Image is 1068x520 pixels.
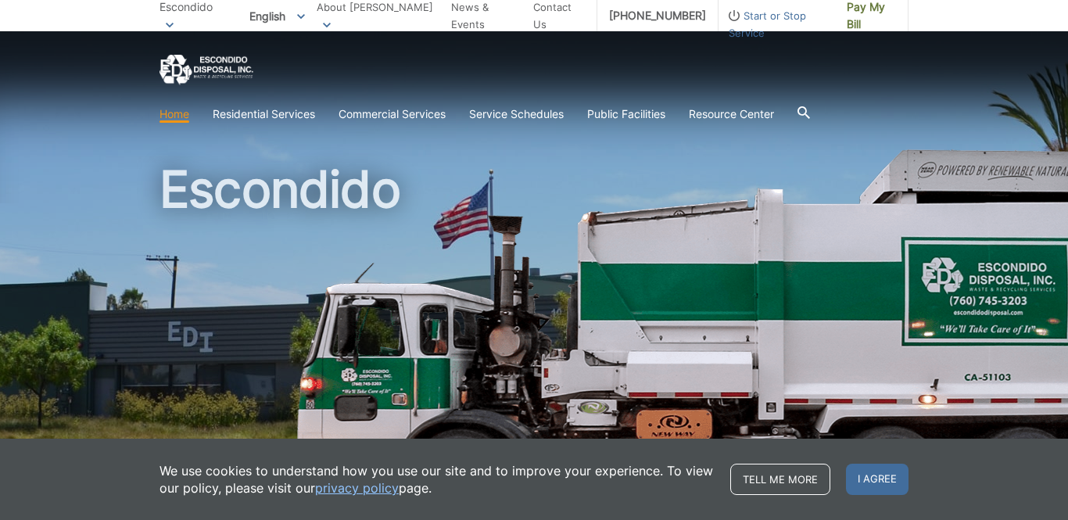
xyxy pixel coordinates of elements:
[339,106,446,123] a: Commercial Services
[315,479,399,497] a: privacy policy
[846,464,909,495] span: I agree
[159,462,715,497] p: We use cookies to understand how you use our site and to improve your experience. To view our pol...
[159,55,253,85] a: EDCD logo. Return to the homepage.
[689,106,774,123] a: Resource Center
[238,3,317,29] span: English
[730,464,830,495] a: Tell me more
[213,106,315,123] a: Residential Services
[159,164,909,507] h1: Escondido
[159,106,189,123] a: Home
[469,106,564,123] a: Service Schedules
[587,106,665,123] a: Public Facilities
